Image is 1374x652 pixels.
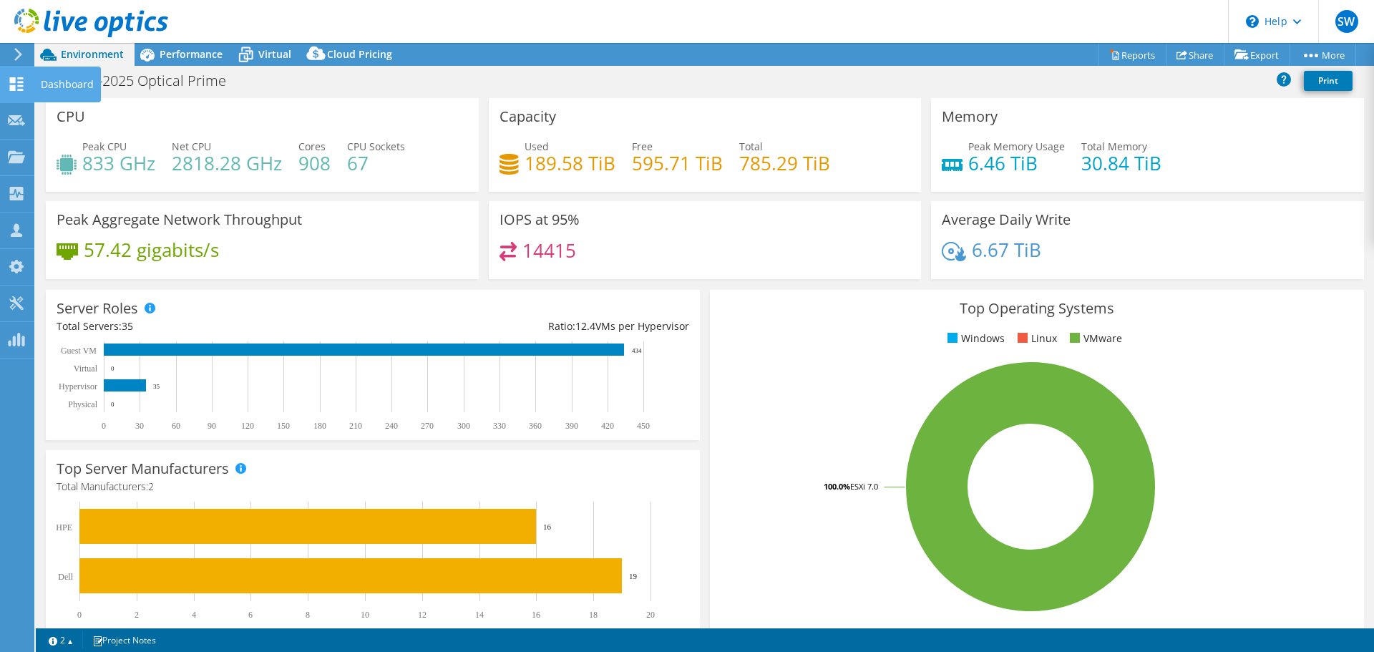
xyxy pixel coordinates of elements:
[739,155,830,171] h4: 785.29 TiB
[59,381,97,391] text: Hypervisor
[160,47,223,61] span: Performance
[327,47,392,61] span: Cloud Pricing
[850,481,878,492] tspan: ESXi 7.0
[824,481,850,492] tspan: 100.0%
[1166,44,1224,66] a: Share
[493,421,506,431] text: 330
[361,610,369,620] text: 10
[525,140,549,153] span: Used
[57,212,302,228] h3: Peak Aggregate Network Throughput
[942,109,998,125] h3: Memory
[373,318,689,334] div: Ratio: VMs per Hypervisor
[349,421,362,431] text: 210
[57,479,689,495] h4: Total Manufacturers:
[102,421,106,431] text: 0
[313,421,326,431] text: 180
[632,347,642,354] text: 434
[1066,331,1122,346] li: VMware
[111,401,114,408] text: 0
[57,318,373,334] div: Total Servers:
[57,109,85,125] h3: CPU
[532,610,540,620] text: 16
[721,301,1353,316] h3: Top Operating Systems
[739,140,763,153] span: Total
[565,421,578,431] text: 390
[77,610,82,620] text: 0
[153,383,160,390] text: 35
[589,610,598,620] text: 18
[298,140,326,153] span: Cores
[172,421,180,431] text: 60
[972,242,1041,258] h4: 6.67 TiB
[637,421,650,431] text: 450
[475,610,484,620] text: 14
[968,155,1065,171] h4: 6.46 TiB
[968,140,1065,153] span: Peak Memory Usage
[629,572,638,580] text: 19
[208,421,216,431] text: 90
[543,522,552,531] text: 16
[306,610,310,620] text: 8
[56,522,72,532] text: HPE
[172,155,282,171] h4: 2818.28 GHz
[500,109,556,125] h3: Capacity
[47,73,248,89] h1: CoR 09-2025 Optical Prime
[258,47,291,61] span: Virtual
[347,155,405,171] h4: 67
[82,155,155,171] h4: 833 GHz
[57,461,229,477] h3: Top Server Manufacturers
[84,242,219,258] h4: 57.42 gigabits/s
[1224,44,1290,66] a: Export
[1098,44,1166,66] a: Reports
[135,610,139,620] text: 2
[148,480,154,493] span: 2
[61,346,97,356] text: Guest VM
[122,319,133,333] span: 35
[61,47,124,61] span: Environment
[529,421,542,431] text: 360
[522,243,576,258] h4: 14415
[575,319,595,333] span: 12.4
[1014,331,1057,346] li: Linux
[942,212,1071,228] h3: Average Daily Write
[944,331,1005,346] li: Windows
[1290,44,1356,66] a: More
[601,421,614,431] text: 420
[525,155,615,171] h4: 189.58 TiB
[1246,15,1259,28] svg: \n
[34,67,101,102] div: Dashboard
[172,140,211,153] span: Net CPU
[347,140,405,153] span: CPU Sockets
[457,421,470,431] text: 300
[192,610,196,620] text: 4
[632,155,723,171] h4: 595.71 TiB
[646,610,655,620] text: 20
[135,421,144,431] text: 30
[1335,10,1358,33] span: SW
[248,610,253,620] text: 6
[500,212,580,228] h3: IOPS at 95%
[1081,155,1161,171] h4: 30.84 TiB
[1304,71,1353,91] a: Print
[298,155,331,171] h4: 908
[82,631,166,649] a: Project Notes
[241,421,254,431] text: 120
[39,631,83,649] a: 2
[385,421,398,431] text: 240
[82,140,127,153] span: Peak CPU
[277,421,290,431] text: 150
[418,610,427,620] text: 12
[58,572,73,582] text: Dell
[632,140,653,153] span: Free
[74,364,98,374] text: Virtual
[1081,140,1147,153] span: Total Memory
[111,365,114,372] text: 0
[57,301,138,316] h3: Server Roles
[421,421,434,431] text: 270
[68,399,97,409] text: Physical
